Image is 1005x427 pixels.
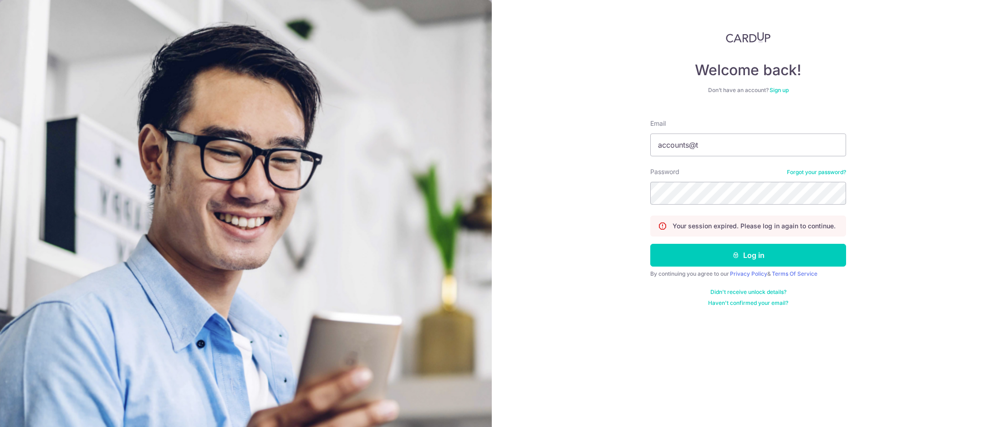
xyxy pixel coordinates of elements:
label: Password [650,167,679,176]
div: By continuing you agree to our & [650,270,846,278]
a: Terms Of Service [772,270,817,277]
p: Your session expired. Please log in again to continue. [673,221,836,231]
div: Don’t have an account? [650,87,846,94]
a: Sign up [770,87,789,93]
input: Enter your Email [650,134,846,156]
a: Haven't confirmed your email? [708,299,788,307]
a: Forgot your password? [787,169,846,176]
h4: Welcome back! [650,61,846,79]
a: Didn't receive unlock details? [710,288,786,296]
img: CardUp Logo [726,32,770,43]
a: Privacy Policy [730,270,767,277]
button: Log in [650,244,846,267]
label: Email [650,119,666,128]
